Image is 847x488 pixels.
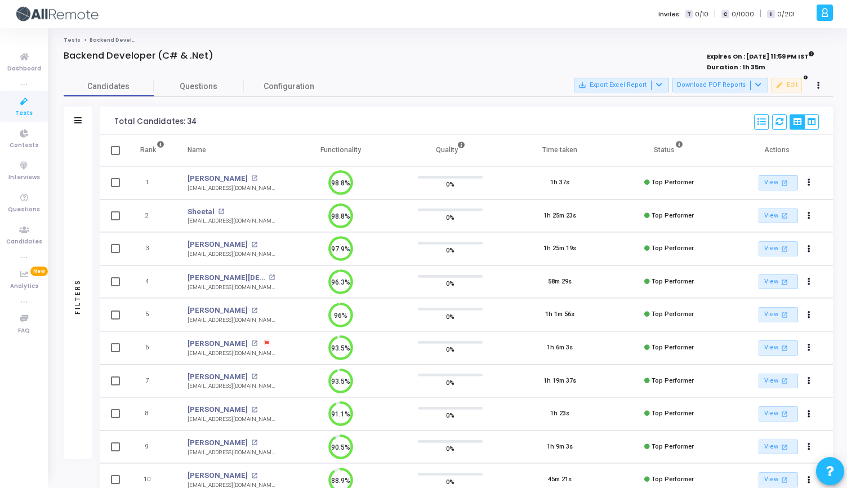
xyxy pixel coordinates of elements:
span: Candidates [64,81,154,92]
div: Filters [73,234,83,358]
span: 0% [446,376,454,388]
div: View Options [790,114,819,130]
button: Actions [801,241,817,257]
span: Backend Developer (C# & .Net) [90,37,179,43]
div: Name [188,144,206,156]
a: View [759,208,798,224]
mat-icon: open_in_new [780,310,790,320]
mat-icon: open_in_new [251,308,257,314]
a: Sheetal [188,206,215,218]
span: New [30,267,48,276]
div: [EMAIL_ADDRESS][DOMAIN_NAME] [188,250,275,259]
div: 1h 25m 19s [543,244,576,254]
button: Actions [801,406,817,422]
a: Tests [64,37,81,43]
div: [EMAIL_ADDRESS][DOMAIN_NAME] [188,449,275,457]
button: Download PDF Reports [672,78,768,92]
mat-icon: open_in_new [251,340,257,347]
span: FAQ [18,326,30,336]
th: Rank [128,135,176,166]
span: Configuration [264,81,314,92]
div: [EMAIL_ADDRESS][DOMAIN_NAME] [188,217,275,225]
mat-icon: open_in_new [251,374,257,380]
th: Actions [724,135,833,166]
a: [PERSON_NAME] [188,173,248,184]
mat-icon: edit [775,81,783,89]
span: 0/10 [695,10,708,19]
h4: Backend Developer (C# & .Net) [64,50,213,61]
a: [PERSON_NAME] [188,437,248,449]
div: Time taken [542,144,577,156]
mat-icon: open_in_new [218,208,224,215]
span: Top Performer [652,410,694,417]
button: Actions [801,274,817,290]
span: Contests [10,141,38,150]
span: Top Performer [652,344,694,351]
span: Top Performer [652,443,694,450]
span: 0% [446,344,454,355]
span: Interviews [8,173,40,183]
span: 0% [446,310,454,322]
a: View [759,175,798,190]
div: [EMAIL_ADDRESS][DOMAIN_NAME] [188,283,275,292]
div: 1h 1m 56s [545,310,574,320]
mat-icon: open_in_new [780,376,790,385]
a: View [759,274,798,290]
div: Total Candidates: 34 [114,117,197,126]
button: Export Excel Report [574,78,669,92]
td: 9 [128,431,176,464]
div: [EMAIL_ADDRESS][DOMAIN_NAME] [188,316,275,325]
span: 0% [446,476,454,487]
button: Actions [801,175,817,191]
div: 1h 23s [550,409,569,419]
span: 0% [446,179,454,190]
button: Actions [801,340,817,356]
span: | [714,8,716,20]
a: View [759,472,798,487]
span: | [760,8,761,20]
a: [PERSON_NAME][DEMOGRAPHIC_DATA] [188,272,266,283]
th: Functionality [286,135,395,166]
mat-icon: open_in_new [780,442,790,452]
button: Edit [771,78,802,92]
button: Actions [801,373,817,389]
span: 0/1000 [732,10,754,19]
mat-icon: open_in_new [269,274,275,281]
span: Candidates [6,237,42,247]
th: Quality [395,135,505,166]
button: Actions [801,307,817,323]
img: logo [14,3,99,25]
label: Invites: [658,10,681,19]
a: [PERSON_NAME] [188,338,248,349]
td: 5 [128,298,176,331]
td: 8 [128,397,176,431]
a: [PERSON_NAME] [188,404,248,415]
mat-icon: open_in_new [251,175,257,181]
span: Top Performer [652,278,694,285]
span: Questions [154,81,244,92]
div: [EMAIL_ADDRESS][DOMAIN_NAME] [188,382,275,391]
td: 3 [128,232,176,265]
span: T [685,10,693,19]
div: 1h 37s [550,178,569,188]
mat-icon: open_in_new [251,473,257,479]
div: 1h 19m 37s [543,376,576,386]
td: 1 [128,166,176,199]
div: [EMAIL_ADDRESS][DOMAIN_NAME] [188,349,275,358]
a: View [759,406,798,422]
td: 4 [128,265,176,299]
strong: Expires On : [DATE] 11:59 PM IST [707,49,814,61]
span: Tests [15,109,33,118]
mat-icon: open_in_new [780,475,790,485]
mat-icon: open_in_new [251,242,257,248]
span: Top Performer [652,179,694,186]
mat-icon: open_in_new [251,440,257,446]
span: Top Performer [652,476,694,483]
a: View [759,241,798,256]
span: 0% [446,278,454,289]
div: 1h 25m 23s [543,211,576,221]
span: Top Performer [652,212,694,219]
div: 1h 9m 3s [547,442,573,452]
td: 7 [128,365,176,398]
